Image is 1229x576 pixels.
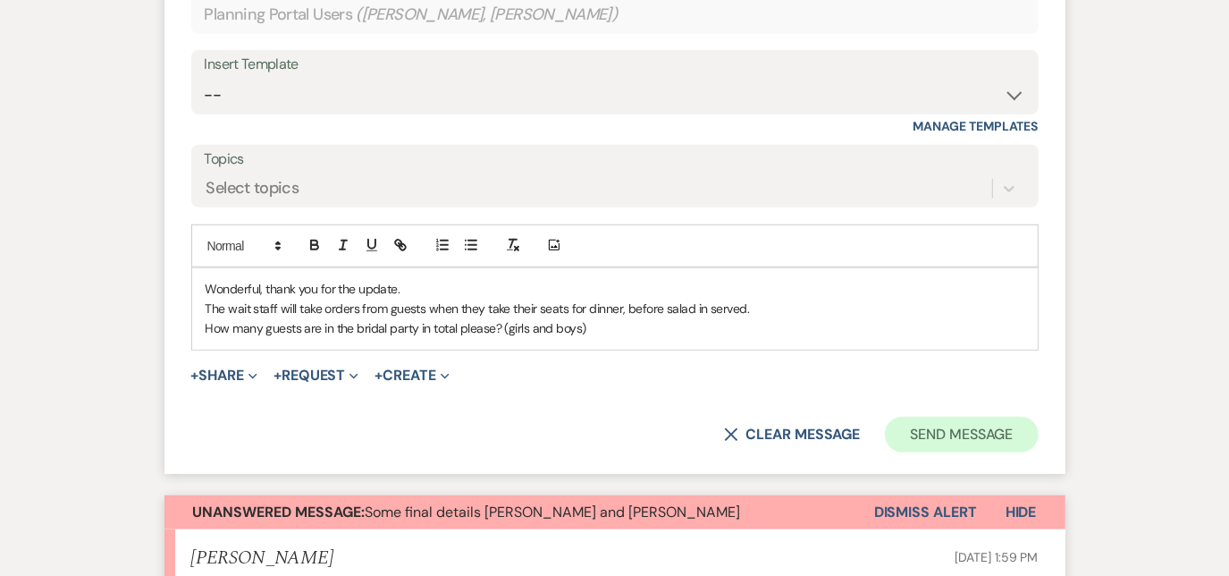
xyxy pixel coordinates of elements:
button: Dismiss Alert [874,496,977,529]
a: Manage Templates [913,118,1039,134]
button: Share [191,368,258,383]
h5: [PERSON_NAME] [191,547,333,570]
button: Request [274,368,358,383]
span: Hide [1006,503,1037,521]
label: Topics [205,147,1025,173]
button: Hide [977,496,1065,529]
div: Select topics [206,177,299,201]
button: Create [375,368,449,383]
button: Send Message [885,417,1038,453]
span: + [191,368,199,383]
p: How many guests are in the bridal party in total please? (girls and boys) [206,318,1024,338]
span: Some final details [PERSON_NAME] and [PERSON_NAME] [193,503,741,521]
strong: Unanswered Message: [193,503,366,521]
p: Wonderful, thank you for the update. [206,279,1024,299]
span: + [274,368,282,383]
span: + [375,368,383,383]
div: Insert Template [205,52,1025,78]
span: [DATE] 1:59 PM [955,549,1038,565]
p: The wait staff will take orders from guests when they take their seats for dinner, before salad i... [206,299,1024,318]
button: Unanswered Message:Some final details [PERSON_NAME] and [PERSON_NAME] [164,496,874,529]
button: Clear message [724,428,860,442]
span: ( [PERSON_NAME], [PERSON_NAME] ) [356,3,619,27]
